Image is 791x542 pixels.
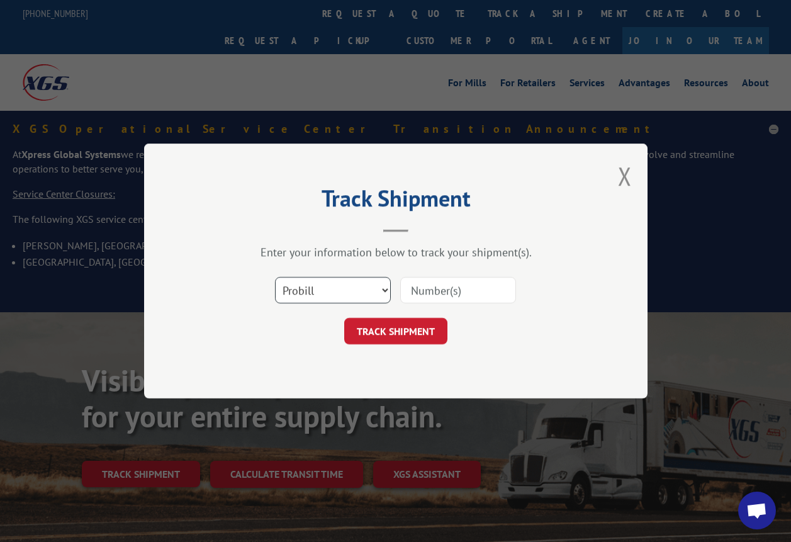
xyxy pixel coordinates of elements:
[207,245,585,259] div: Enter your information below to track your shipment(s).
[738,492,776,529] a: Open chat
[400,277,516,303] input: Number(s)
[344,318,447,344] button: TRACK SHIPMENT
[618,159,632,193] button: Close modal
[207,189,585,213] h2: Track Shipment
